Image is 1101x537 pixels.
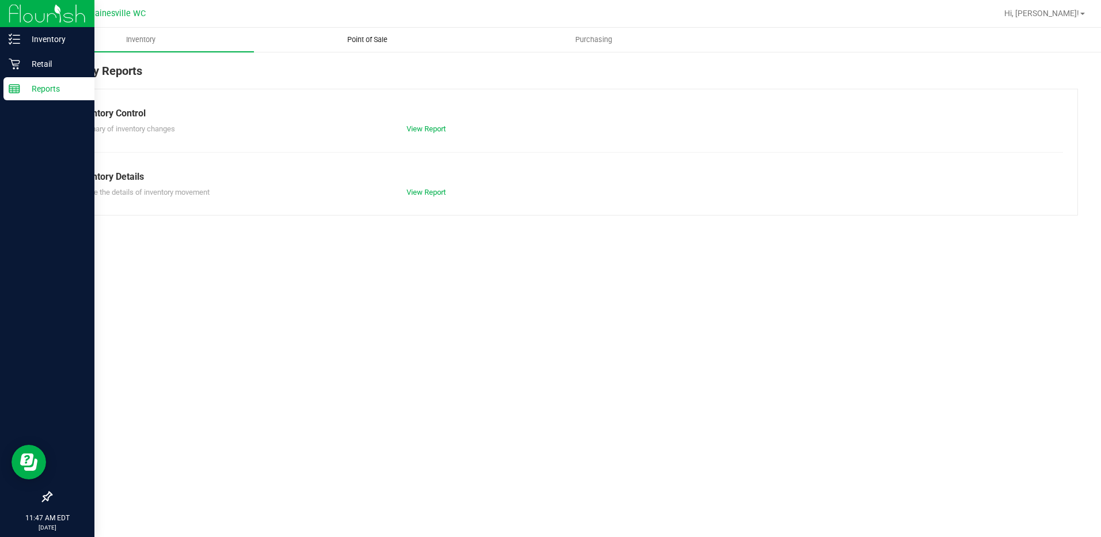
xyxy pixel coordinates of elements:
[89,9,146,18] span: Gainesville WC
[111,35,171,45] span: Inventory
[74,107,1054,120] div: Inventory Control
[9,83,20,94] inline-svg: Reports
[407,124,446,133] a: View Report
[20,32,89,46] p: Inventory
[254,28,480,52] a: Point of Sale
[481,28,707,52] a: Purchasing
[12,445,46,479] iframe: Resource center
[74,124,175,133] span: Summary of inventory changes
[560,35,628,45] span: Purchasing
[1004,9,1079,18] span: Hi, [PERSON_NAME]!
[51,62,1078,89] div: Inventory Reports
[74,188,210,196] span: Explore the details of inventory movement
[9,33,20,45] inline-svg: Inventory
[20,57,89,71] p: Retail
[5,513,89,523] p: 11:47 AM EDT
[9,58,20,70] inline-svg: Retail
[5,523,89,532] p: [DATE]
[28,28,254,52] a: Inventory
[332,35,403,45] span: Point of Sale
[74,170,1054,184] div: Inventory Details
[20,82,89,96] p: Reports
[407,188,446,196] a: View Report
